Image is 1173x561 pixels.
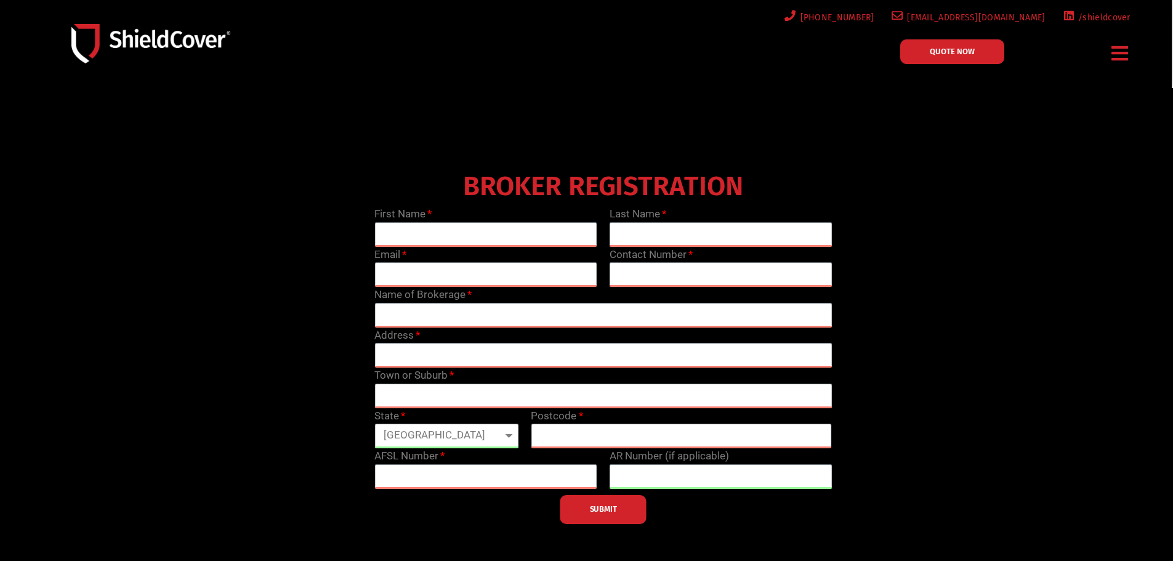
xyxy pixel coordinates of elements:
[610,247,693,263] label: Contact Number
[610,206,666,222] label: Last Name
[1107,39,1134,68] div: Menu Toggle
[374,408,405,424] label: State
[374,287,472,303] label: Name of Brokerage
[374,448,445,464] label: AFSL Number
[531,408,582,424] label: Postcode
[374,206,432,222] label: First Name
[903,10,1045,25] span: [EMAIL_ADDRESS][DOMAIN_NAME]
[560,495,647,524] button: SUBMIT
[374,328,420,344] label: Address
[889,10,1046,25] a: [EMAIL_ADDRESS][DOMAIN_NAME]
[374,247,406,263] label: Email
[610,448,729,464] label: AR Number (if applicable)
[930,47,975,55] span: QUOTE NOW
[782,10,874,25] a: [PHONE_NUMBER]
[1060,10,1131,25] a: /shieldcover
[1074,10,1131,25] span: /shieldcover
[590,508,617,511] span: SUBMIT
[900,39,1004,64] a: QUOTE NOW
[796,10,874,25] span: [PHONE_NUMBER]
[71,24,230,63] img: Shield-Cover-Underwriting-Australia-logo-full
[368,179,838,194] h4: BROKER REGISTRATION
[374,368,454,384] label: Town or Suburb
